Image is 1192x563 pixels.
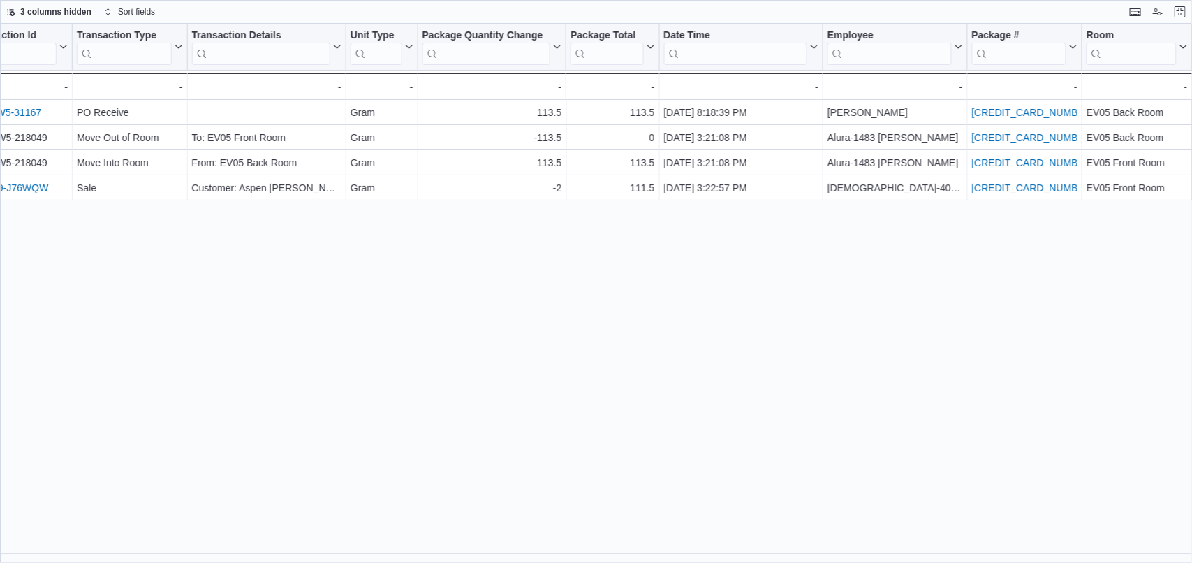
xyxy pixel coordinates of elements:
[192,78,341,95] div: -
[827,78,962,95] div: -
[972,78,1078,95] div: -
[351,78,413,95] div: -
[118,6,155,17] span: Sort fields
[1087,78,1187,95] div: -
[98,3,161,20] button: Sort fields
[1,3,97,20] button: 3 columns hidden
[422,78,562,95] div: -
[20,6,91,17] span: 3 columns hidden
[571,78,654,95] div: -
[1149,3,1166,20] button: Display options
[77,78,182,95] div: -
[1172,3,1189,20] button: Exit fullscreen
[1127,3,1144,20] button: Keyboard shortcuts
[664,78,819,95] div: -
